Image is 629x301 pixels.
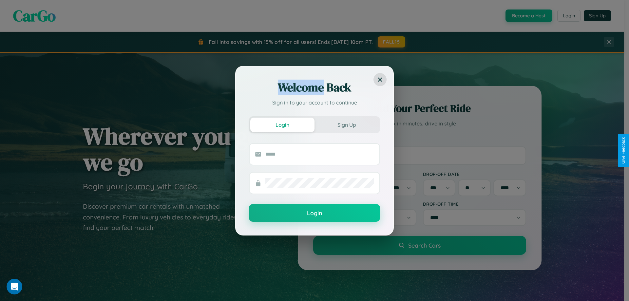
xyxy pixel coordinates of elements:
button: Sign Up [314,118,379,132]
button: Login [249,204,380,222]
div: Give Feedback [621,137,626,164]
iframe: Intercom live chat [7,279,22,294]
button: Login [250,118,314,132]
p: Sign in to your account to continue [249,99,380,106]
h2: Welcome Back [249,80,380,95]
